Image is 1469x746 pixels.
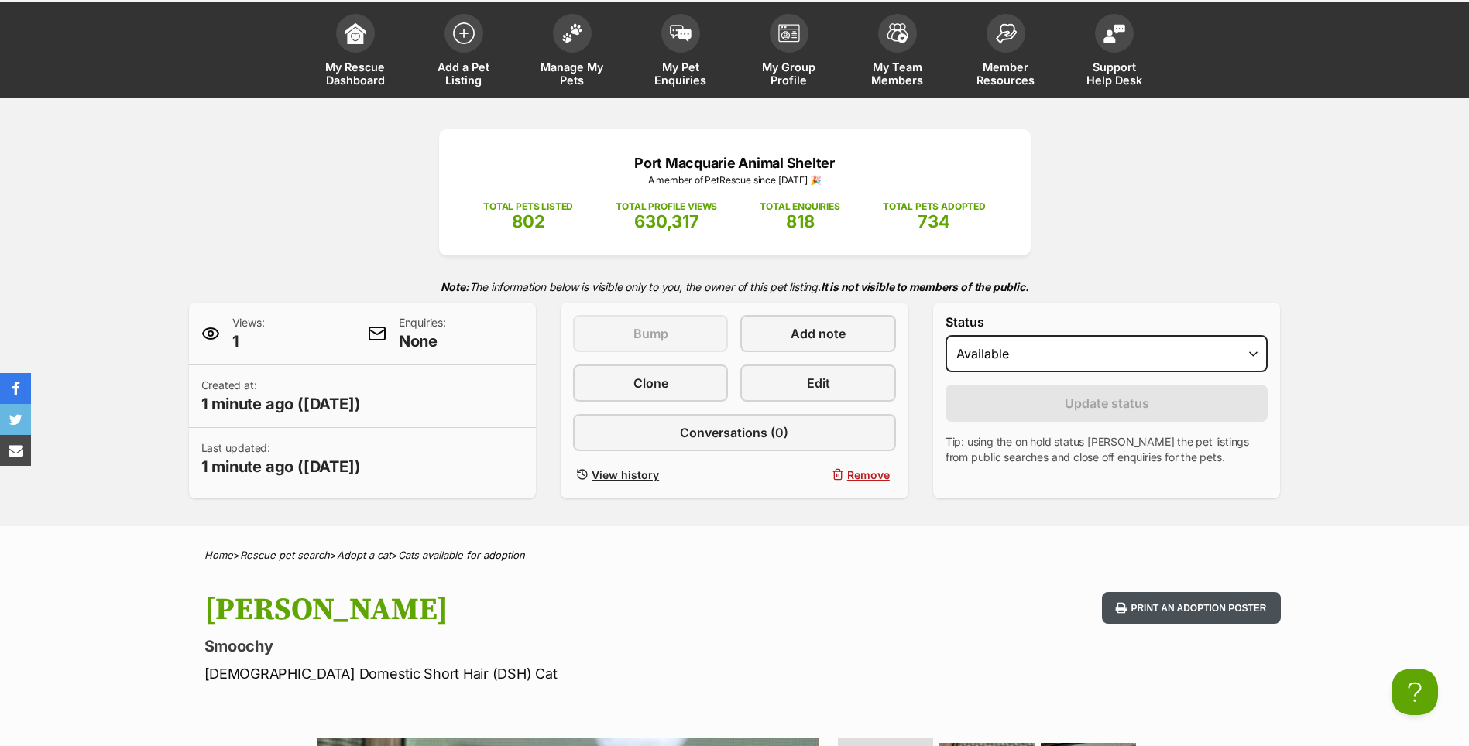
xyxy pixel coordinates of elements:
span: Edit [807,374,830,392]
img: member-resources-icon-8e73f808a243e03378d46382f2149f9095a855e16c252ad45f914b54edf8863c.svg [995,23,1017,44]
span: 1 minute ago ([DATE]) [201,456,361,477]
p: A member of PetRescue since [DATE] 🎉 [462,173,1007,187]
a: My Group Profile [735,6,843,98]
a: My Rescue Dashboard [301,6,410,98]
button: Update status [946,385,1268,422]
label: Status [946,315,1268,329]
button: Print an adoption poster [1102,592,1280,624]
span: My Group Profile [754,60,824,87]
iframe: Help Scout Beacon - Open [1392,669,1438,715]
p: Last updated: [201,440,361,477]
a: Conversations (0) [573,414,896,451]
a: Rescue pet search [240,549,330,561]
span: 802 [512,211,545,231]
span: 1 minute ago ([DATE]) [201,393,361,415]
img: group-profile-icon-3fa3cf56718a62981997c0bc7e787c4b2cf8bcc04b72c1350f741eb67cf2f40e.svg [778,24,800,43]
span: My Team Members [863,60,932,87]
img: help-desk-icon-fdf02630f3aa405de69fd3d07c3f3aa587a6932b1a1747fa1d2bba05be0121f9.svg [1103,24,1125,43]
p: TOTAL PETS ADOPTED [883,200,986,214]
span: Clone [633,374,668,392]
p: Port Macquarie Animal Shelter [462,152,1007,173]
span: Member Resources [971,60,1041,87]
span: Manage My Pets [537,60,607,87]
p: Created at: [201,378,361,415]
img: team-members-icon-5396bd8760b3fe7c0b43da4ab00e1e3bb1a5d9ba89233759b79545d2d3fc5d0d.svg [887,23,908,43]
p: [DEMOGRAPHIC_DATA] Domestic Short Hair (DSH) Cat [204,663,860,684]
p: Views: [232,315,265,352]
a: Add a Pet Listing [410,6,518,98]
a: Manage My Pets [518,6,626,98]
p: Smoochy [204,635,860,657]
span: 818 [786,211,815,231]
span: View history [592,467,659,483]
button: Remove [740,464,895,486]
a: View history [573,464,728,486]
p: TOTAL PROFILE VIEWS [616,200,717,214]
span: Add note [791,324,846,343]
span: Bump [633,324,668,343]
a: Clone [573,364,728,402]
a: Member Resources [952,6,1060,98]
img: dashboard-icon-eb2f2d2d3e046f16d808141f083e7271f6b2e854fb5c12c21221c1fb7104beca.svg [345,22,366,44]
a: Home [204,549,233,561]
img: manage-my-pets-icon-02211641906a0b7f246fdf0571729dbe1e7629f14944591b6c1af311fb30b64b.svg [561,23,583,43]
a: My Pet Enquiries [626,6,735,98]
p: Tip: using the on hold status [PERSON_NAME] the pet listings from public searches and close off e... [946,434,1268,465]
span: 630,317 [634,211,699,231]
p: TOTAL PETS LISTED [483,200,573,214]
span: Add a Pet Listing [429,60,499,87]
h1: [PERSON_NAME] [204,592,860,628]
a: My Team Members [843,6,952,98]
span: My Rescue Dashboard [321,60,390,87]
span: 1 [232,330,265,352]
span: My Pet Enquiries [646,60,716,87]
span: Support Help Desk [1079,60,1149,87]
div: > > > [166,549,1304,561]
span: Update status [1065,394,1149,412]
strong: It is not visible to members of the public. [821,280,1029,293]
p: Enquiries: [399,315,446,352]
span: Conversations (0) [680,423,788,442]
p: The information below is visible only to you, the owner of this pet listing. [189,271,1281,303]
span: None [399,330,446,352]
span: 734 [918,211,950,231]
strong: Note: [441,280,469,293]
img: pet-enquiries-icon-7e3ad2cf08bfb03b45e93fb7055b45f3efa6380592205ae92323e6603595dc1f.svg [670,25,692,42]
a: Add note [740,315,895,352]
p: TOTAL ENQUIRIES [760,200,839,214]
a: Adopt a cat [337,549,391,561]
a: Support Help Desk [1060,6,1169,98]
span: Remove [847,467,890,483]
button: Bump [573,315,728,352]
img: add-pet-listing-icon-0afa8454b4691262ce3f59096e99ab1cd57d4a30225e0717b998d2c9b9846f56.svg [453,22,475,44]
a: Cats available for adoption [398,549,525,561]
a: Edit [740,364,895,402]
